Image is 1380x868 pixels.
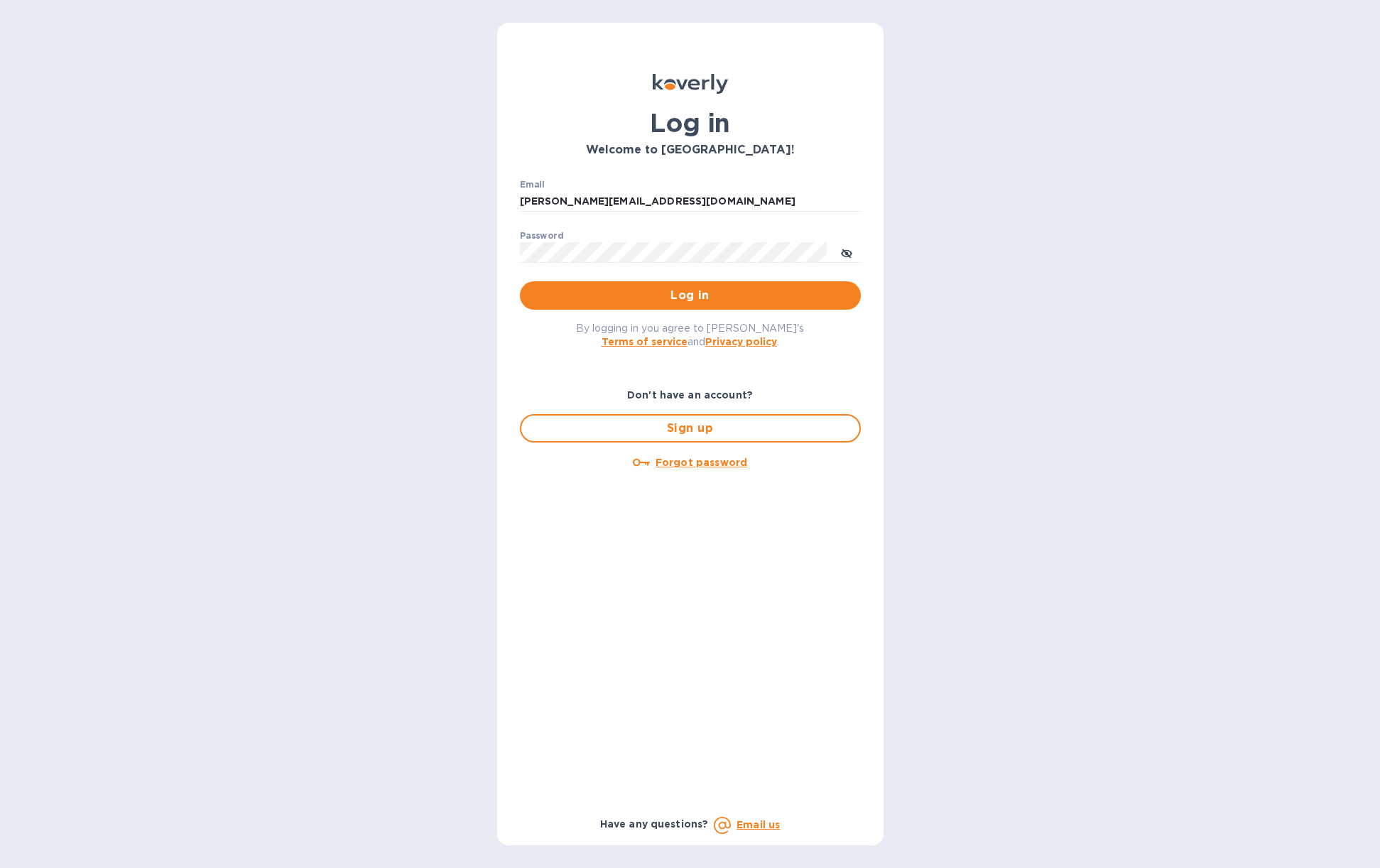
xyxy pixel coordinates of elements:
[520,191,861,212] input: Enter email address
[627,389,753,401] b: Don't have an account?
[520,143,861,157] h3: Welcome to [GEOGRAPHIC_DATA]!
[602,336,688,347] a: Terms of service
[520,281,861,310] button: Log in
[520,414,861,443] button: Sign up
[520,180,545,189] label: Email
[533,420,848,437] span: Sign up
[705,336,777,347] a: Privacy policy
[576,322,804,347] span: By logging in you agree to [PERSON_NAME]'s and .
[653,74,728,94] img: Koverly
[531,287,849,304] span: Log in
[520,108,861,138] h1: Log in
[737,819,780,830] a: Email us
[520,232,563,240] label: Password
[656,457,747,468] u: Forgot password
[600,818,709,830] b: Have any questions?
[832,238,861,266] button: toggle password visibility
